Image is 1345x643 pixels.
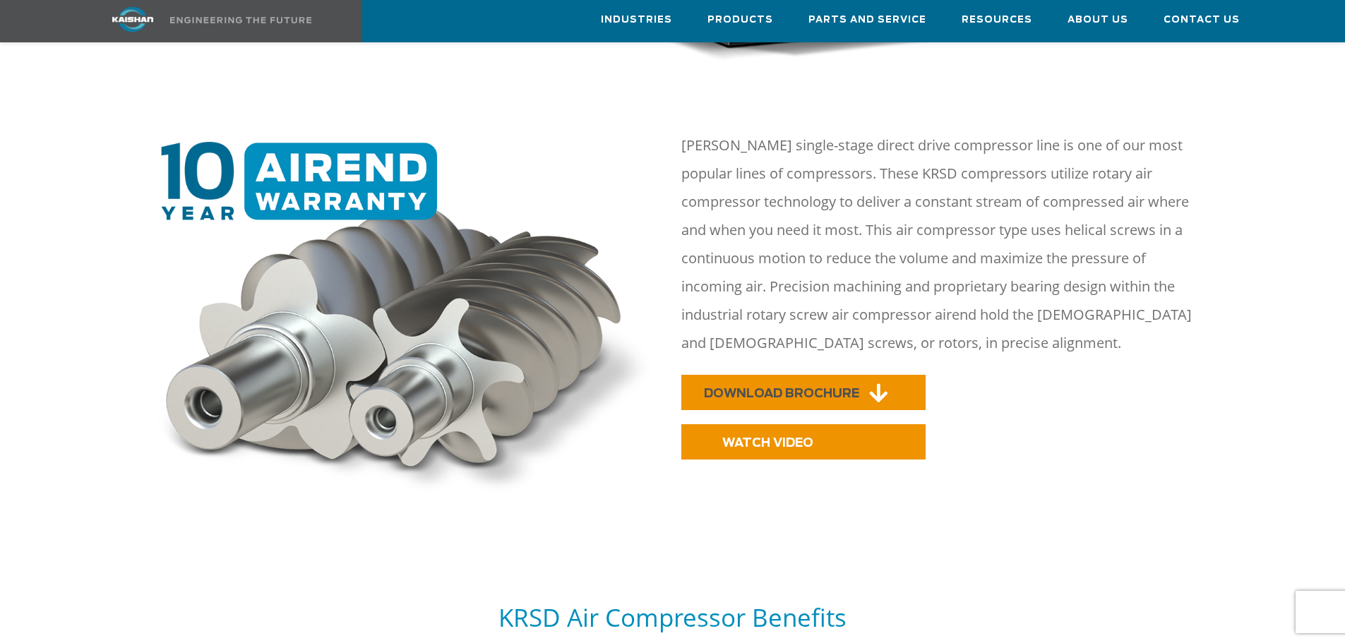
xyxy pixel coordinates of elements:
span: Products [707,12,773,28]
span: Resources [962,12,1032,28]
span: Industries [601,12,672,28]
a: Parts and Service [808,1,926,39]
a: WATCH VIDEO [681,424,926,459]
span: Contact Us [1164,12,1240,28]
span: About Us [1068,12,1128,28]
img: 10 year warranty [145,142,664,503]
a: Contact Us [1164,1,1240,39]
span: DOWNLOAD BROCHURE [704,387,859,399]
p: [PERSON_NAME] single-stage direct drive compressor line is one of our most popular lines of compr... [681,131,1209,357]
a: Products [707,1,773,39]
span: WATCH VIDEO [722,437,813,449]
a: DOWNLOAD BROCHURE [681,375,926,410]
h5: KRSD Air Compressor Benefits [88,601,1257,633]
img: kaishan logo [80,7,186,32]
a: About Us [1068,1,1128,39]
a: Industries [601,1,672,39]
img: Engineering the future [170,17,311,23]
span: Parts and Service [808,12,926,28]
a: Resources [962,1,1032,39]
